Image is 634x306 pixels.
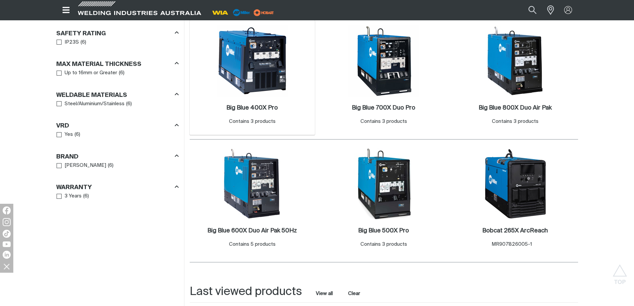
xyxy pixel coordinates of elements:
span: MR907826005-1 [492,242,532,247]
div: Weldable Materials [56,90,179,99]
div: Safety Rating [56,29,179,38]
div: Contains 3 products [492,118,538,126]
div: Contains 5 products [229,241,276,248]
a: 3 Years [57,192,82,201]
button: Clear all last viewed products [347,289,362,298]
span: ( 6 ) [119,69,124,77]
h3: Max Material Thickness [56,61,141,68]
a: View all last viewed products [316,290,333,297]
span: Up to 16mm or Greater [65,69,117,77]
span: ( 6 ) [75,131,80,139]
ul: Max Material Thickness [57,69,178,78]
h3: Warranty [56,184,92,191]
img: Bobcat 265X ArcReach [480,148,551,219]
a: Steel/Aluminium/Stainless [57,100,125,109]
img: Big Blue 400X Pro [217,25,288,97]
a: [PERSON_NAME] [57,161,106,170]
span: Steel/Aluminium/Stainless [65,100,124,108]
a: Big Blue 500X Pro [358,227,409,235]
img: TikTok [3,230,11,238]
a: Big Blue 700X Duo Pro [352,104,415,112]
div: Max Material Thickness [56,60,179,69]
h2: Bobcat 265X ArcReach [482,228,548,234]
a: Up to 16mm or Greater [57,69,117,78]
input: Product name or item number... [513,3,543,18]
ul: Brand [57,161,178,170]
img: Big Blue 500X Pro [348,148,419,219]
div: Brand [56,152,179,161]
span: [PERSON_NAME] [65,162,106,169]
a: miller [252,10,276,15]
a: Bobcat 265X ArcReach [482,227,548,235]
span: ( 6 ) [81,39,86,46]
img: miller [252,8,276,18]
a: Big Blue 600X Duo Air Pak 50Hz [207,227,297,235]
span: ( 6 ) [126,100,132,108]
div: Contains 3 products [360,118,407,126]
img: Big Blue 800X Duo Air Pak [480,25,551,97]
a: IP23S [57,38,79,47]
h3: Safety Rating [56,30,106,38]
a: Yes [57,130,73,139]
h2: Big Blue 700X Duo Pro [352,105,415,111]
ul: Weldable Materials [57,100,178,109]
div: VRD [56,121,179,130]
ul: Safety Rating [57,38,178,47]
span: Yes [65,131,73,139]
img: Big Blue 600X Duo Air Pak 50Hz [217,148,288,219]
ul: Warranty [57,192,178,201]
h3: Weldable Materials [56,92,127,99]
span: ( 6 ) [83,192,89,200]
img: LinkedIn [3,251,11,259]
img: hide socials [1,261,12,272]
span: 3 Years [65,192,82,200]
h3: Brand [56,153,79,161]
div: Contains 3 products [229,118,276,126]
img: Facebook [3,206,11,214]
h3: VRD [56,122,69,130]
a: Big Blue 800X Duo Air Pak [479,104,552,112]
ul: VRD [57,130,178,139]
span: IP23S [65,39,79,46]
h2: Big Blue 800X Duo Air Pak [479,105,552,111]
img: YouTube [3,241,11,247]
button: Scroll to top [612,264,627,279]
h2: Big Blue 400X Pro [226,105,278,111]
div: Warranty [56,183,179,192]
h2: Big Blue 600X Duo Air Pak 50Hz [207,228,297,234]
span: ( 6 ) [108,162,113,169]
img: Instagram [3,218,11,226]
h2: Big Blue 500X Pro [358,228,409,234]
div: Contains 3 products [360,241,407,248]
button: Search products [521,3,544,18]
img: Big Blue 700X Duo Pro [348,25,419,97]
a: Big Blue 400X Pro [226,104,278,112]
h2: Last viewed products [190,284,302,299]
